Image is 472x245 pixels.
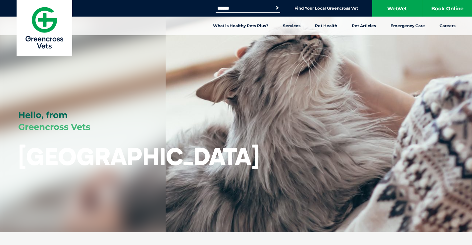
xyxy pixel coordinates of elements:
a: Pet Articles [344,17,383,35]
span: Hello, from [18,110,68,120]
a: Services [276,17,308,35]
a: Pet Health [308,17,344,35]
a: Find Your Local Greencross Vet [294,6,358,11]
h1: [GEOGRAPHIC_DATA] [18,143,259,169]
button: Search [274,5,281,11]
a: Careers [432,17,463,35]
span: Greencross Vets [18,122,90,132]
a: What is Healthy Pets Plus? [206,17,276,35]
a: Emergency Care [383,17,432,35]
